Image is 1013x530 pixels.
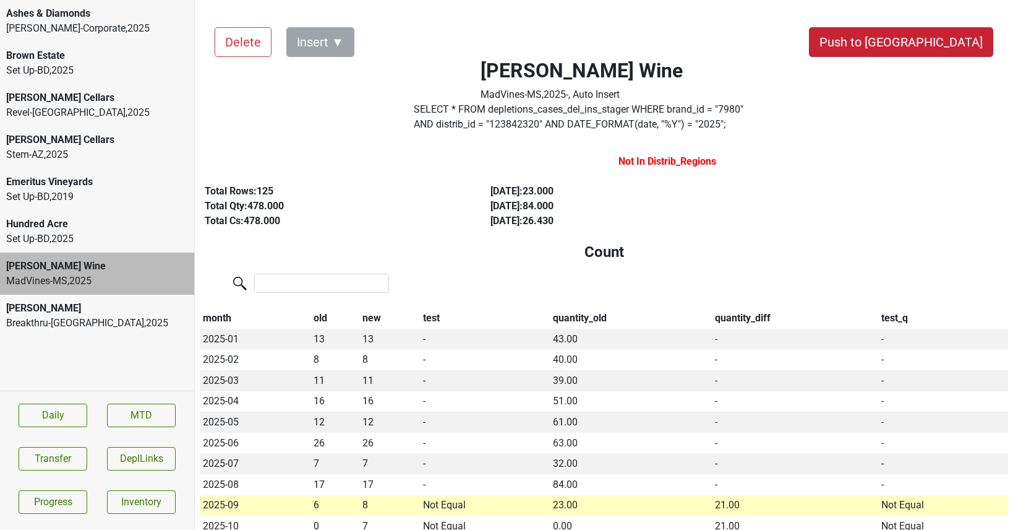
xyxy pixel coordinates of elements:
[310,329,359,350] td: 13
[421,308,550,329] th: test: activate to sort column ascending
[359,370,421,391] td: 11
[19,490,87,514] a: Progress
[200,474,310,495] td: 2025-08
[550,308,712,329] th: quantity_old: activate to sort column ascending
[550,349,712,370] td: 40.00
[310,412,359,433] td: 12
[712,370,878,391] td: -
[421,495,550,516] td: Not Equal
[712,349,878,370] td: -
[421,370,550,391] td: -
[878,474,1008,495] td: -
[200,349,310,370] td: 2025-02
[6,6,188,21] div: Ashes & Diamonds
[6,189,188,204] div: Set Up-BD , 2019
[878,391,1008,412] td: -
[6,217,188,232] div: Hundred Acre
[712,433,878,454] td: -
[215,27,271,57] button: Delete
[310,349,359,370] td: 8
[421,453,550,474] td: -
[712,412,878,433] td: -
[200,412,310,433] td: 2025-05
[878,412,1008,433] td: -
[359,308,421,329] th: new: activate to sort column ascending
[359,433,421,454] td: 26
[200,391,310,412] td: 2025-04
[286,27,354,57] button: Insert ▼
[19,404,87,427] a: Daily
[550,370,712,391] td: 39.00
[310,433,359,454] td: 26
[878,433,1008,454] td: -
[107,447,176,471] button: DeplLinks
[878,308,1008,329] th: test_q: activate to sort column ascending
[712,474,878,495] td: -
[200,329,310,350] td: 2025-01
[6,274,188,289] div: MadVines-MS , 2025
[205,184,462,199] div: Total Rows: 125
[6,48,188,63] div: Brown Estate
[310,495,359,516] td: 6
[6,90,188,105] div: [PERSON_NAME] Cellars
[712,329,878,350] td: -
[359,329,421,350] td: 13
[421,433,550,454] td: -
[310,474,359,495] td: 17
[421,412,550,433] td: -
[712,453,878,474] td: -
[878,495,1008,516] td: Not Equal
[414,102,750,132] label: Click to copy query
[421,474,550,495] td: -
[712,391,878,412] td: -
[310,391,359,412] td: 16
[550,495,712,516] td: 23.00
[618,154,716,169] label: Not In Distrib_Regions
[6,175,188,189] div: Emeritus Vineyards
[210,243,998,261] h4: Count
[712,495,878,516] td: 21.00
[809,27,993,57] button: Push to [GEOGRAPHIC_DATA]
[359,453,421,474] td: 7
[550,474,712,495] td: 84.00
[481,87,683,102] div: MadVines-MS , 2025 - , Auto Insert
[107,490,176,514] a: Inventory
[359,412,421,433] td: 12
[421,329,550,350] td: -
[205,214,462,228] div: Total Cs: 478.000
[200,308,310,329] th: month: activate to sort column descending
[200,433,310,454] td: 2025-06
[481,59,683,82] h2: [PERSON_NAME] Wine
[19,447,87,471] button: Transfer
[490,199,748,214] div: [DATE] : 84.000
[359,349,421,370] td: 8
[200,453,310,474] td: 2025-07
[359,474,421,495] td: 17
[421,349,550,370] td: -
[490,214,748,228] div: [DATE] : 26.430
[712,308,878,329] th: quantity_diff: activate to sort column ascending
[550,412,712,433] td: 61.00
[6,63,188,78] div: Set Up-BD , 2025
[550,329,712,350] td: 43.00
[200,495,310,516] td: 2025-09
[550,453,712,474] td: 32.00
[6,21,188,36] div: [PERSON_NAME]-Corporate , 2025
[310,453,359,474] td: 7
[359,495,421,516] td: 8
[490,184,748,199] div: [DATE] : 23.000
[6,301,188,316] div: [PERSON_NAME]
[878,370,1008,391] td: -
[6,232,188,246] div: Set Up-BD , 2025
[550,391,712,412] td: 51.00
[310,370,359,391] td: 11
[200,370,310,391] td: 2025-03
[6,259,188,274] div: [PERSON_NAME] Wine
[878,453,1008,474] td: -
[359,391,421,412] td: 16
[6,105,188,120] div: Revel-[GEOGRAPHIC_DATA] , 2025
[550,433,712,454] td: 63.00
[6,147,188,162] div: Stem-AZ , 2025
[421,391,550,412] td: -
[6,132,188,147] div: [PERSON_NAME] Cellars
